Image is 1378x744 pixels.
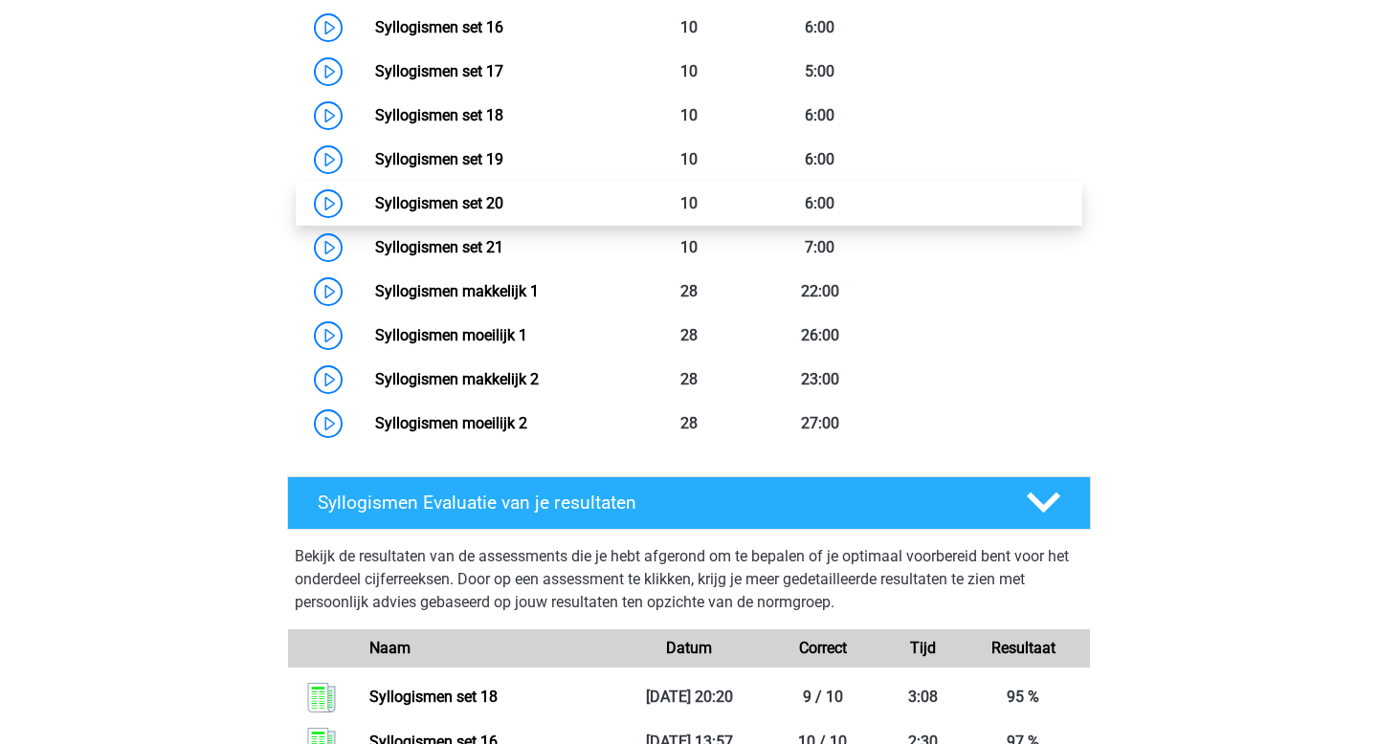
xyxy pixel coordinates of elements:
a: Syllogismen set 21 [375,238,503,256]
a: Syllogismen set 20 [375,194,503,212]
p: Bekijk de resultaten van de assessments die je hebt afgerond om te bepalen of je optimaal voorber... [295,545,1083,614]
a: Syllogismen set 18 [369,688,498,706]
a: Syllogismen set 18 [375,106,503,124]
a: Syllogismen Evaluatie van je resultaten [279,476,1099,530]
div: Correct [756,637,890,660]
a: Syllogismen makkelijk 1 [375,282,539,300]
a: Syllogismen set 17 [375,62,503,80]
a: Syllogismen set 16 [375,18,503,36]
div: Datum [622,637,756,660]
a: Syllogismen moeilijk 1 [375,326,527,344]
div: Naam [355,637,622,660]
a: Syllogismen makkelijk 2 [375,370,539,388]
div: Tijd [890,637,957,660]
div: Resultaat [956,637,1090,660]
a: Syllogismen set 19 [375,150,503,168]
a: Syllogismen moeilijk 2 [375,414,527,432]
h4: Syllogismen Evaluatie van je resultaten [318,492,996,514]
